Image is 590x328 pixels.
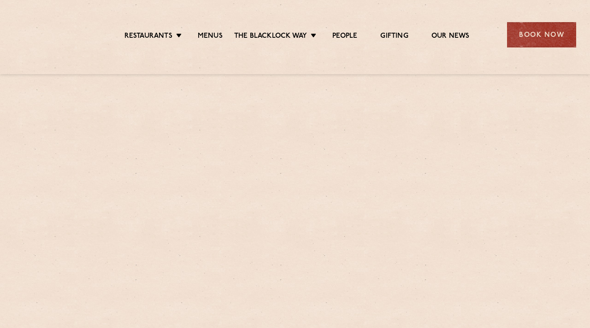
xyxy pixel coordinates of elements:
a: The Blacklock Way [234,32,307,42]
a: Menus [198,32,223,42]
div: Book Now [507,22,576,47]
a: Gifting [380,32,408,42]
a: Our News [431,32,470,42]
img: svg%3E [14,9,91,60]
a: Restaurants [124,32,172,42]
a: People [332,32,357,42]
